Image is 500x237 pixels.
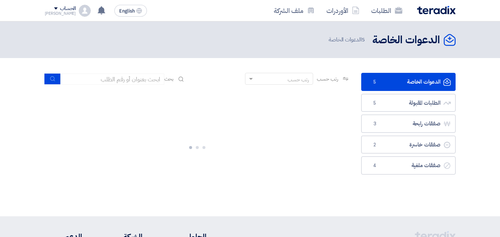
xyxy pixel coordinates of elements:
span: الدعوات الخاصة [329,35,366,44]
img: profile_test.png [79,5,91,17]
a: الدعوات الخاصة5 [361,73,456,91]
span: 5 [370,99,379,107]
span: 3 [370,120,379,128]
div: [PERSON_NAME] [45,11,76,16]
img: Teradix logo [417,6,456,14]
span: 2 [370,141,379,149]
span: بحث [164,75,174,83]
a: الأوردرات [321,2,365,19]
h2: الدعوات الخاصة [372,33,440,47]
div: رتب حسب [288,76,309,84]
span: رتب حسب [317,75,338,83]
div: الحساب [60,6,76,12]
a: الطلبات [365,2,408,19]
a: صفقات رابحة3 [361,115,456,133]
a: الطلبات المقبولة5 [361,94,456,112]
a: صفقات خاسرة2 [361,136,456,154]
span: 5 [370,78,379,86]
a: صفقات ملغية4 [361,156,456,175]
span: 5 [362,35,365,44]
a: ملف الشركة [268,2,321,19]
span: 4 [370,162,379,169]
span: English [119,9,135,14]
input: ابحث بعنوان أو رقم الطلب [61,74,164,85]
button: English [114,5,147,17]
